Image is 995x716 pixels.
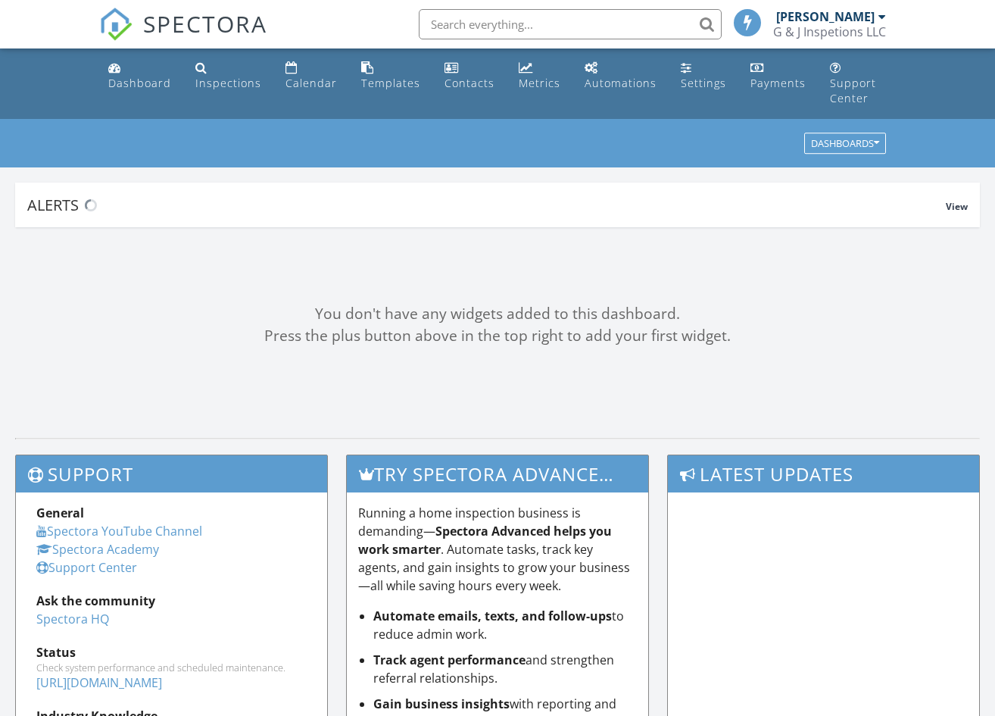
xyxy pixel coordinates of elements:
[143,8,267,39] span: SPECTORA
[36,523,202,539] a: Spectora YouTube Channel
[36,505,84,521] strong: General
[513,55,566,98] a: Metrics
[189,55,267,98] a: Inspections
[36,541,159,558] a: Spectora Academy
[36,559,137,576] a: Support Center
[373,651,638,687] li: and strengthen referral relationships.
[824,55,892,113] a: Support Center
[36,611,109,627] a: Spectora HQ
[946,200,968,213] span: View
[27,195,946,215] div: Alerts
[36,643,307,661] div: Status
[585,76,657,90] div: Automations
[373,652,526,668] strong: Track agent performance
[750,76,806,90] div: Payments
[776,9,875,24] div: [PERSON_NAME]
[830,76,876,105] div: Support Center
[358,504,638,595] p: Running a home inspection business is demanding— . Automate tasks, track key agents, and gain ins...
[681,76,726,90] div: Settings
[361,76,420,90] div: Templates
[519,76,560,90] div: Metrics
[811,139,879,149] div: Dashboards
[99,8,133,41] img: The Best Home Inspection Software - Spectora
[744,55,812,98] a: Payments
[579,55,663,98] a: Automations (Basic)
[438,55,501,98] a: Contacts
[355,55,426,98] a: Templates
[195,76,261,90] div: Inspections
[373,608,612,624] strong: Automate emails, texts, and follow-ups
[773,24,886,39] div: G & J Inspetions LLC
[347,455,649,492] h3: Try spectora advanced [DATE]
[358,523,612,558] strong: Spectora Advanced helps you work smarter
[99,20,267,52] a: SPECTORA
[15,325,980,347] div: Press the plus button above in the top right to add your first widget.
[285,76,337,90] div: Calendar
[373,696,510,712] strong: Gain business insights
[108,76,171,90] div: Dashboard
[373,607,638,643] li: to reduce admin work.
[804,133,886,155] button: Dashboards
[444,76,494,90] div: Contacts
[36,661,307,674] div: Check system performance and scheduled maintenance.
[668,455,979,492] h3: Latest Updates
[102,55,177,98] a: Dashboard
[279,55,343,98] a: Calendar
[15,303,980,325] div: You don't have any widgets added to this dashboard.
[419,9,722,39] input: Search everything...
[36,674,162,691] a: [URL][DOMAIN_NAME]
[675,55,732,98] a: Settings
[36,592,307,610] div: Ask the community
[16,455,327,492] h3: Support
